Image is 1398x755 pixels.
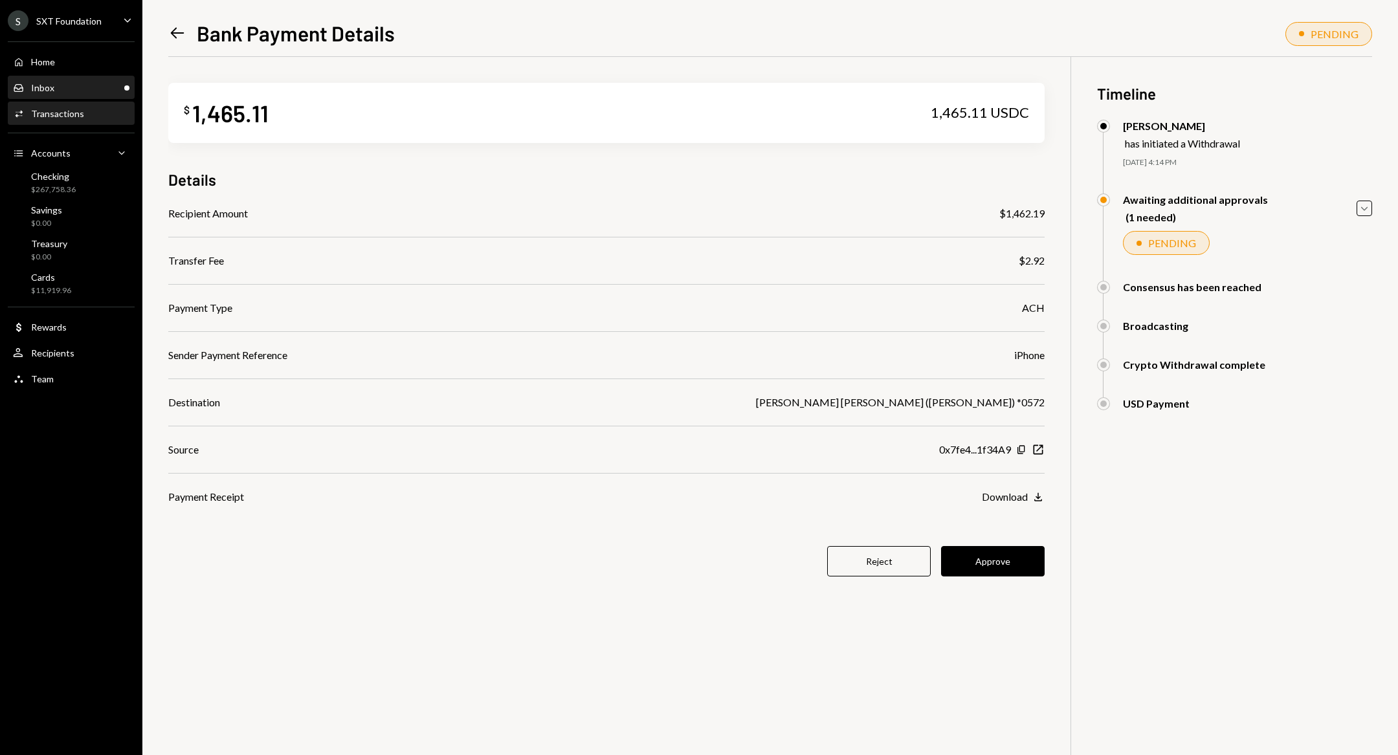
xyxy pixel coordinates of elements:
[31,171,76,182] div: Checking
[168,395,220,410] div: Destination
[8,268,135,299] a: Cards$11,919.96
[1311,28,1359,40] div: PENDING
[1126,211,1268,223] div: (1 needed)
[1097,83,1372,104] h3: Timeline
[31,285,71,296] div: $11,919.96
[1123,157,1372,168] div: [DATE] 4:14 PM
[192,98,269,127] div: 1,465.11
[1123,397,1190,410] div: USD Payment
[31,184,76,195] div: $267,758.36
[1123,320,1188,332] div: Broadcasting
[31,238,67,249] div: Treasury
[1123,281,1261,293] div: Consensus has been reached
[168,253,224,268] div: Transfer Fee
[941,546,1045,576] button: Approve
[1125,137,1240,149] div: has initiated a Withdrawal
[982,490,1028,503] div: Download
[168,300,232,316] div: Payment Type
[8,315,135,338] a: Rewards
[8,234,135,265] a: Treasury$0.00
[31,148,71,159] div: Accounts
[168,347,287,363] div: Sender Payment Reference
[31,56,55,67] div: Home
[31,347,74,358] div: Recipients
[8,50,135,73] a: Home
[31,108,84,119] div: Transactions
[8,201,135,232] a: Savings$0.00
[31,272,71,283] div: Cards
[982,490,1045,505] button: Download
[1148,237,1196,249] div: PENDING
[8,141,135,164] a: Accounts
[999,206,1045,221] div: $1,462.19
[168,206,248,221] div: Recipient Amount
[8,10,28,31] div: S
[168,489,244,505] div: Payment Receipt
[31,204,62,215] div: Savings
[8,102,135,125] a: Transactions
[827,546,931,576] button: Reject
[8,341,135,364] a: Recipients
[31,218,62,229] div: $0.00
[1123,120,1240,132] div: [PERSON_NAME]
[1123,358,1265,371] div: Crypto Withdrawal complete
[184,104,190,116] div: $
[31,373,54,384] div: Team
[31,252,67,263] div: $0.00
[931,104,1029,122] div: 1,465.11 USDC
[8,76,135,99] a: Inbox
[36,16,102,27] div: SXT Foundation
[939,442,1011,457] div: 0x7fe4...1f34A9
[1022,300,1045,316] div: ACH
[168,442,199,457] div: Source
[8,167,135,198] a: Checking$267,758.36
[1019,253,1045,268] div: $2.92
[1014,347,1045,363] div: iPhone
[756,395,1045,410] div: [PERSON_NAME] [PERSON_NAME] ([PERSON_NAME]) *0572
[197,20,395,46] h1: Bank Payment Details
[168,169,216,190] h3: Details
[31,322,67,333] div: Rewards
[1123,193,1268,206] div: Awaiting additional approvals
[8,367,135,390] a: Team
[31,82,54,93] div: Inbox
